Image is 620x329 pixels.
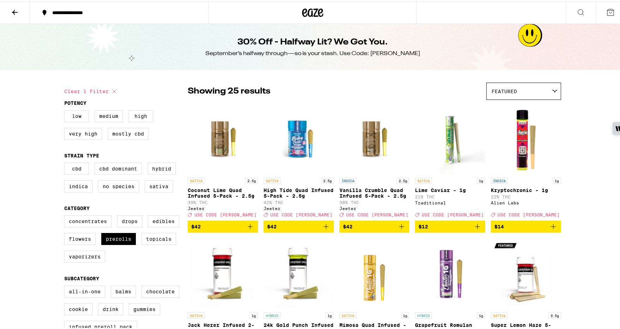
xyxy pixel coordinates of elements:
span: $14 [494,222,504,228]
span: USE CODE [PERSON_NAME] [346,211,408,216]
span: USE CODE [PERSON_NAME] [194,211,257,216]
label: CBD [64,161,89,173]
button: Add to bag [415,219,485,231]
legend: Category [64,204,90,210]
p: 2.5g [397,176,409,183]
img: Traditional - Lime Caviar - 1g [415,102,485,173]
img: Jeeter - High Tide Quad Infused 5-Pack - 2.5g [264,102,334,173]
p: 42% THC [264,199,334,203]
label: Flowers [64,232,96,244]
p: 1g [477,176,485,183]
p: Kryptochronic - 1g [491,186,561,192]
label: All-In-One [64,284,105,296]
label: Chocolate [142,284,179,296]
div: Jeeter [188,205,258,209]
p: SATIVA [264,176,281,183]
img: Jeeter - Coconut Lime Quad Infused 5-Pack - 2.5g [188,102,258,173]
label: High [128,109,153,121]
a: Open page for High Tide Quad Infused 5-Pack - 2.5g from Jeeter [264,102,334,219]
div: Jeeter [339,205,410,209]
p: 1g [401,311,409,317]
p: INDICA [339,176,356,183]
p: INDICA [491,176,508,183]
button: Add to bag [188,219,258,231]
img: Everyday - Jack Herer Infused 2-Pack - 1g [188,237,258,307]
p: Vanilla Crumble Quad Infused 5-Pack - 2.5g [339,186,410,197]
label: Gummies [129,302,160,314]
p: 38% THC [339,199,410,203]
label: No Species [98,179,139,191]
div: September’s halfway through—so is your stash. Use Code: [PERSON_NAME] [205,48,420,56]
a: Open page for Lime Caviar - 1g from Traditional [415,102,485,219]
label: Vaporizers [64,249,105,261]
p: Coconut Lime Quad Infused 5-Pack - 2.5g [188,186,258,197]
label: Indica [64,179,92,191]
p: 1g [553,176,561,183]
button: Add to bag [339,219,410,231]
legend: Strain Type [64,151,99,157]
p: SATIVA [339,311,356,317]
span: USE CODE [PERSON_NAME] [270,211,332,216]
label: Very High [64,126,102,138]
div: Alien Labs [491,199,561,204]
p: 1g [249,311,258,317]
p: 22% THC [491,193,561,198]
label: Hybrid [148,161,176,173]
button: Add to bag [491,219,561,231]
span: USE CODE [PERSON_NAME] [422,211,484,216]
p: HYBRID [415,311,432,317]
label: Sativa [145,179,173,191]
p: High Tide Quad Infused 5-Pack - 2.5g [264,186,334,197]
label: Cookie [64,302,92,314]
img: Everyday - 24k Gold Punch Infused 2-Pack - 1g [264,237,334,307]
label: Drink [98,302,123,314]
img: Alien Labs - Kryptochronic - 1g [491,102,561,173]
span: $42 [343,222,353,228]
p: 2.5g [245,176,258,183]
span: $42 [191,222,201,228]
span: Hi. Need any help? [4,5,51,11]
h1: 30% Off - Halfway Lit? We Got You. [237,35,388,47]
label: Edibles [148,214,179,226]
a: Open page for Coconut Lime Quad Infused 5-Pack - 2.5g from Jeeter [188,102,258,219]
p: 39% THC [188,199,258,203]
span: Featured [492,87,517,93]
button: Add to bag [264,219,334,231]
p: 21% THC [415,193,485,198]
img: Jeeter - Vanilla Crumble Quad Infused 5-Pack - 2.5g [339,102,410,173]
legend: Subcategory [64,274,99,280]
p: 2.5g [321,176,334,183]
a: Open page for Vanilla Crumble Quad Infused 5-Pack - 2.5g from Jeeter [339,102,410,219]
span: $12 [419,222,428,228]
label: Medium [95,109,123,121]
img: Jeeter - Mimosa Quad Infused - 1g [339,237,410,307]
p: Lime Caviar - 1g [415,186,485,192]
label: Prerolls [101,232,136,244]
p: 1g [477,311,485,317]
p: Showing 25 results [188,84,270,96]
a: Open page for Kryptochronic - 1g from Alien Labs [491,102,561,219]
label: Topicals [142,232,176,244]
label: Concentrates [64,214,112,226]
label: Mostly CBD [108,126,149,138]
label: Drops [117,214,142,226]
p: SATIVA [415,176,432,183]
legend: Potency [64,99,86,104]
p: SATIVA [491,311,508,317]
p: 1g [325,311,334,317]
p: 3.5g [548,311,561,317]
img: Jeeter - Grapefruit Romulan Quad Infused - 1g [415,237,485,307]
div: Jeeter [264,205,334,209]
span: $42 [267,222,277,228]
img: Everyday - Super Lemon Haze 5-Pack - 3.5g [491,237,561,307]
p: SATIVA [188,311,205,317]
div: Traditional [415,199,485,204]
label: CBD Dominant [95,161,142,173]
label: Low [64,109,89,121]
label: Balms [111,284,136,296]
span: USE CODE [PERSON_NAME] [498,211,560,216]
p: HYBRID [264,311,281,317]
button: Clear 1 filter [64,81,119,99]
p: SATIVA [188,176,205,183]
